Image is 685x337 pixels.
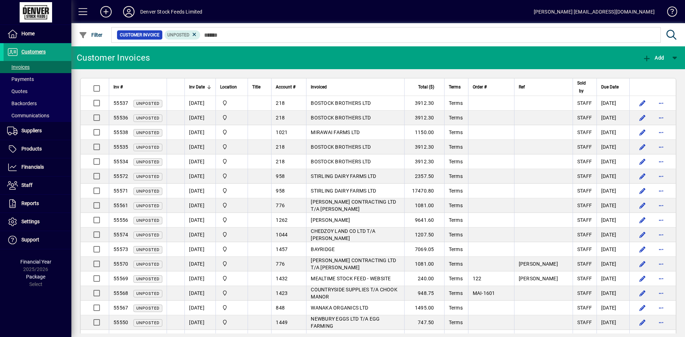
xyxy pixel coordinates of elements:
button: More options [655,170,667,182]
a: Staff [4,177,71,194]
td: [DATE] [597,96,629,111]
span: STAFF [577,290,592,296]
div: Account # [276,83,302,91]
button: More options [655,200,667,211]
button: More options [655,302,667,313]
span: Unposted [136,321,159,325]
span: STIRLING DAIRY FARMS LTD [311,173,376,179]
span: 55570 [113,261,128,267]
span: WANAKA ORGANICS LTD [311,305,368,311]
div: Ref [519,83,568,91]
span: 1423 [276,290,288,296]
td: [DATE] [597,257,629,271]
span: BOSTOCK BROTHERS LTD [311,100,371,106]
span: Unposted [136,160,159,164]
span: DENVER STOCKFEEDS LTD [220,187,243,195]
span: 776 [276,261,285,267]
td: [DATE] [597,315,629,330]
span: Unposted [136,291,159,296]
span: 218 [276,100,285,106]
span: Support [21,237,39,242]
span: Package [26,274,45,280]
span: STAFF [577,246,592,252]
button: More options [655,156,667,167]
a: Knowledge Base [662,1,676,25]
span: STAFF [577,276,592,281]
span: 218 [276,159,285,164]
span: Quotes [7,88,27,94]
span: DENVER STOCKFEEDS LTD [220,245,243,253]
td: [DATE] [184,154,215,169]
mat-chip: Customer Invoice Status: Unposted [164,30,201,40]
span: 55573 [113,246,128,252]
span: Ref [519,83,525,91]
td: [DATE] [597,111,629,125]
button: More options [655,287,667,299]
span: 1432 [276,276,288,281]
span: Unposted [136,101,159,106]
span: Settings [21,219,40,224]
span: Terms [449,115,463,121]
span: Terms [449,290,463,296]
span: DENVER STOCKFEEDS LTD [220,158,243,165]
span: Terms [449,100,463,106]
span: 218 [276,115,285,121]
span: CHEDZOY LAND CO LTD T/A [PERSON_NAME] [311,228,375,241]
span: Terms [449,261,463,267]
td: [DATE] [597,154,629,169]
span: Unposted [136,116,159,121]
span: 55537 [113,100,128,106]
span: STAFF [577,320,592,325]
span: Inv # [113,83,123,91]
span: Terms [449,159,463,164]
span: STAFF [577,261,592,267]
td: 747.50 [404,315,444,330]
span: Home [21,31,35,36]
div: Order # [473,83,510,91]
td: [DATE] [597,271,629,286]
span: DENVER STOCKFEEDS LTD [220,318,243,326]
span: [PERSON_NAME] [519,276,558,281]
span: STIRLING DAIRY FARMS LTD [311,188,376,194]
a: Suppliers [4,122,71,140]
span: Terms [449,246,463,252]
span: Customers [21,49,46,55]
span: Suppliers [21,128,42,133]
span: DENVER STOCKFEEDS LTD [220,114,243,122]
td: 3912.30 [404,140,444,154]
td: [DATE] [184,228,215,242]
span: BOSTOCK BROTHERS LTD [311,159,371,164]
button: Add [641,51,666,64]
button: Edit [637,258,648,270]
span: DENVER STOCKFEEDS LTD [220,231,243,239]
a: Quotes [4,85,71,97]
a: Financials [4,158,71,176]
span: 55550 [113,320,128,325]
a: Communications [4,109,71,122]
button: Edit [637,156,648,167]
span: Unposted [136,218,159,223]
a: Reports [4,195,71,213]
span: MAI-1601 [473,290,495,296]
span: Account # [276,83,295,91]
button: Edit [637,127,648,138]
a: Products [4,140,71,158]
td: [DATE] [184,315,215,330]
span: 122 [473,276,482,281]
div: Due Date [601,83,625,91]
span: MEALTIME STOCK FEED - WEBSITE [311,276,391,281]
span: STAFF [577,100,592,106]
span: Terms [449,144,463,150]
span: Terms [449,276,463,281]
span: Total ($) [418,83,434,91]
td: [DATE] [184,257,215,271]
span: STAFF [577,173,592,179]
td: 1081.00 [404,198,444,213]
button: Edit [637,229,648,240]
td: [DATE] [184,169,215,184]
span: 55535 [113,144,128,150]
span: 1457 [276,246,288,252]
span: Unposted [136,131,159,135]
button: Filter [77,29,105,41]
span: Unposted [136,145,159,150]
